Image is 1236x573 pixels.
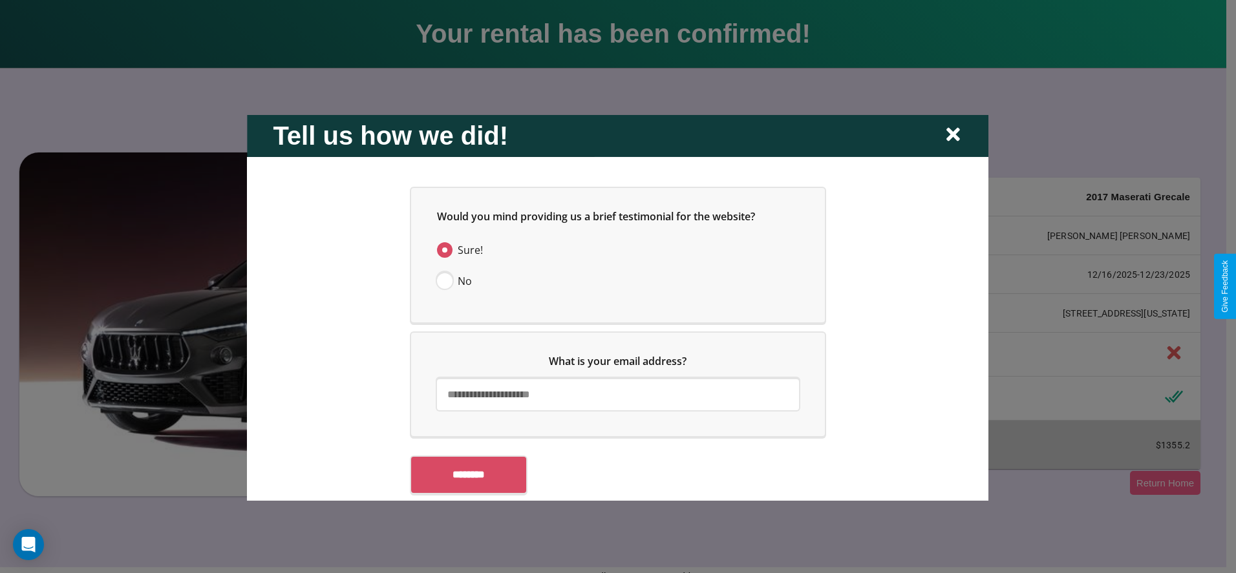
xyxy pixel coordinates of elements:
h2: Tell us how we did! [273,121,508,150]
div: Give Feedback [1220,260,1230,313]
div: Open Intercom Messenger [13,529,44,560]
span: Sure! [458,242,483,257]
span: What is your email address? [549,353,687,368]
span: Would you mind providing us a brief testimonial for the website? [437,209,755,223]
span: No [458,273,472,288]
